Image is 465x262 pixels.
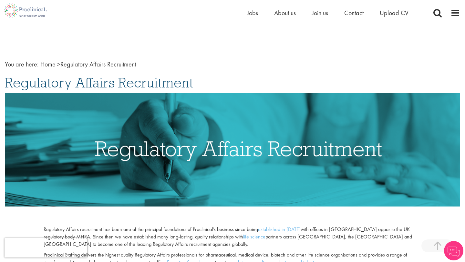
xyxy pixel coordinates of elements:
a: Contact [344,9,364,17]
span: Regulatory Affairs Recruitment [40,60,136,68]
a: life science [243,233,265,240]
iframe: reCAPTCHA [5,238,87,257]
a: Upload CV [380,9,408,17]
a: breadcrumb link to Home [40,60,56,68]
img: Regulatory Affairs Recruitment [5,93,460,207]
span: Regulatory Affairs Recruitment [5,74,193,91]
span: > [57,60,60,68]
img: Chatbot [444,241,463,260]
a: Jobs [247,9,258,17]
a: About us [274,9,296,17]
a: established in [DATE] [258,226,301,233]
p: Regulatory Affairs recruitment has been one of the principal foundations of Proclinical's busines... [44,226,421,248]
a: Join us [312,9,328,17]
span: You are here: [5,60,39,68]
